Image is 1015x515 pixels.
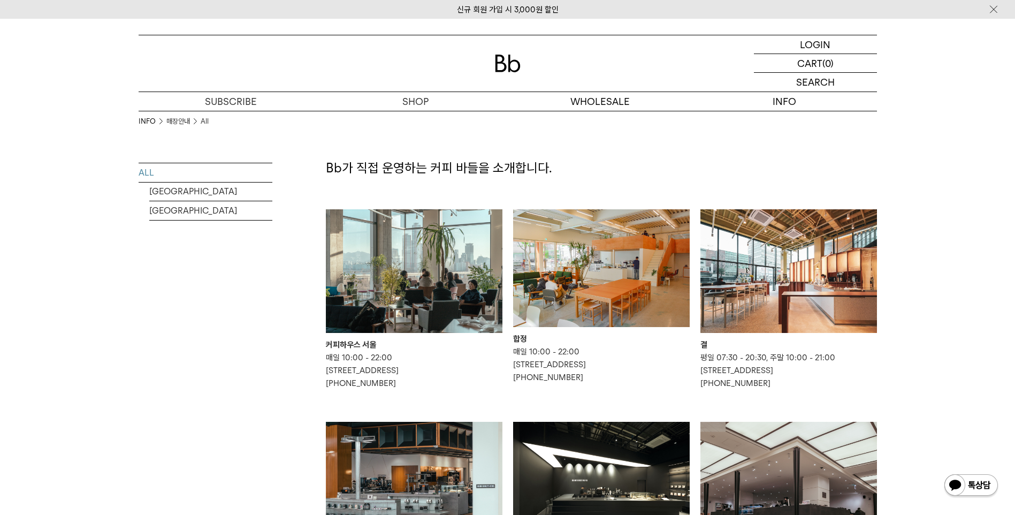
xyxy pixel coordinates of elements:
img: 합정 [513,209,690,327]
div: 커피하우스 서울 [326,338,502,351]
p: 매일 10:00 - 22:00 [STREET_ADDRESS] [PHONE_NUMBER] [513,345,690,384]
a: SHOP [323,92,508,111]
a: ALL [139,163,272,182]
img: 커피하우스 서울 [326,209,502,333]
a: [GEOGRAPHIC_DATA] [149,182,272,201]
p: Bb가 직접 운영하는 커피 바들을 소개합니다. [326,159,877,177]
p: LOGIN [800,35,830,54]
a: SUBSCRIBE [139,92,323,111]
a: LOGIN [754,35,877,54]
p: 평일 07:30 - 20:30, 주말 10:00 - 21:00 [STREET_ADDRESS] [PHONE_NUMBER] [700,351,877,390]
a: 합정 합정 매일 10:00 - 22:00[STREET_ADDRESS][PHONE_NUMBER] [513,209,690,384]
p: SEARCH [796,73,835,92]
img: 결 [700,209,877,333]
div: 합정 [513,332,690,345]
p: WHOLESALE [508,92,692,111]
a: 결 결 평일 07:30 - 20:30, 주말 10:00 - 21:00[STREET_ADDRESS][PHONE_NUMBER] [700,209,877,390]
p: CART [797,54,822,72]
div: 결 [700,338,877,351]
a: 매장안내 [166,116,190,127]
p: (0) [822,54,834,72]
img: 카카오톡 채널 1:1 채팅 버튼 [943,473,999,499]
img: 로고 [495,55,521,72]
a: 커피하우스 서울 커피하우스 서울 매일 10:00 - 22:00[STREET_ADDRESS][PHONE_NUMBER] [326,209,502,390]
li: INFO [139,116,166,127]
a: All [201,116,209,127]
p: 매일 10:00 - 22:00 [STREET_ADDRESS] [PHONE_NUMBER] [326,351,502,390]
a: 신규 회원 가입 시 3,000원 할인 [457,5,559,14]
a: [GEOGRAPHIC_DATA] [149,201,272,220]
a: CART (0) [754,54,877,73]
p: INFO [692,92,877,111]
